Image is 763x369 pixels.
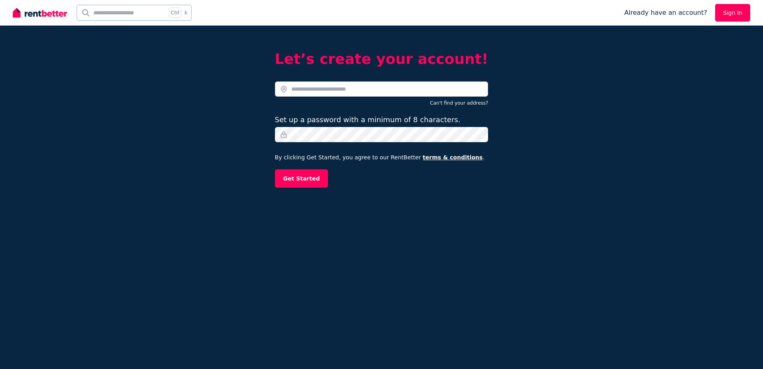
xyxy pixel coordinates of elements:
span: k [184,10,187,16]
h2: Let’s create your account! [275,51,488,67]
p: By clicking Get Started, you agree to our RentBetter . [275,153,488,161]
label: Set up a password with a minimum of 8 characters. [275,114,461,125]
img: RentBetter [13,7,67,19]
a: terms & conditions [423,154,482,161]
button: Can't find your address? [430,100,488,106]
span: Already have an account? [624,8,707,18]
a: Sign In [715,4,750,22]
button: Get Started [275,169,328,188]
span: Ctrl [169,8,181,18]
